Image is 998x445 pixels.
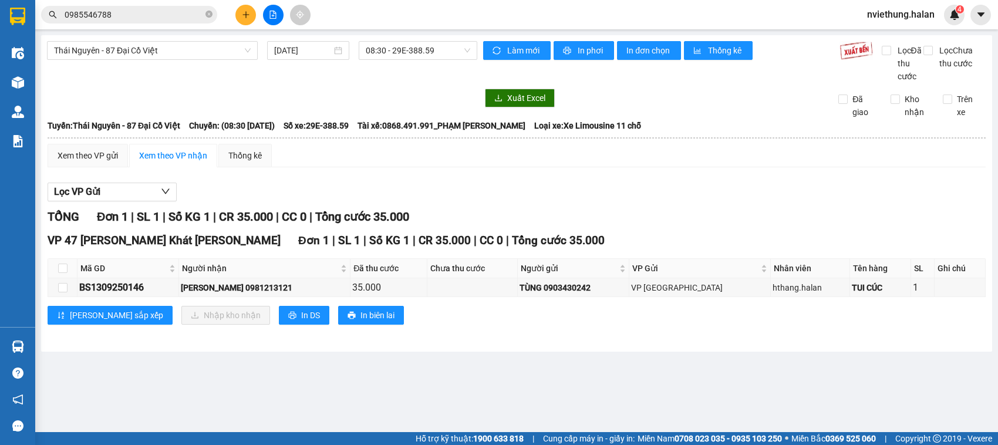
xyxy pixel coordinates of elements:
[48,234,281,247] span: VP 47 [PERSON_NAME] Khát [PERSON_NAME]
[269,11,277,19] span: file-add
[949,9,960,20] img: icon-new-feature
[507,92,545,104] span: Xuất Excel
[49,11,57,19] span: search
[80,262,167,275] span: Mã GD
[520,281,627,294] div: TÙNG 0903430242
[911,259,935,278] th: SL
[506,234,509,247] span: |
[284,119,349,132] span: Số xe: 29E-388.59
[70,309,163,322] span: [PERSON_NAME] sắp xếp
[182,262,338,275] span: Người nhận
[315,210,409,224] span: Tổng cước 35.000
[181,281,348,294] div: [PERSON_NAME] 0981213121
[235,5,256,25] button: plus
[282,210,306,224] span: CC 0
[957,5,962,14] span: 4
[850,259,911,278] th: Tên hàng
[885,432,886,445] span: |
[97,210,128,224] span: Đơn 1
[369,234,410,247] span: Số KG 1
[161,187,170,196] span: down
[338,306,404,325] button: printerIn biên lai
[57,311,65,321] span: sort-ascending
[205,11,213,18] span: close-circle
[301,309,320,322] span: In DS
[228,149,262,162] div: Thống kê
[79,280,177,295] div: BS1309250146
[348,311,356,321] span: printer
[617,41,681,60] button: In đơn chọn
[12,135,24,147] img: solution-icon
[279,306,329,325] button: printerIn DS
[12,341,24,353] img: warehouse-icon
[858,7,944,22] span: nviethung.halan
[893,44,923,83] span: Lọc Đã thu cước
[12,420,23,431] span: message
[473,434,524,443] strong: 1900 633 818
[532,432,534,445] span: |
[543,432,635,445] span: Cung cấp máy in - giấy in:
[848,93,882,119] span: Đã giao
[352,280,425,295] div: 35.000
[419,234,471,247] span: CR 35.000
[48,121,180,130] b: Tuyến: Thái Nguyên - 87 Đại Cồ Việt
[507,44,541,57] span: Làm mới
[77,278,179,297] td: BS1309250146
[350,259,427,278] th: Đã thu cước
[933,434,941,443] span: copyright
[54,42,251,59] span: Thái Nguyên - 87 Đại Cồ Việt
[366,42,471,59] span: 08:30 - 29E-388.59
[825,434,876,443] strong: 0369 525 060
[684,41,753,60] button: bar-chartThống kê
[12,394,23,405] span: notification
[12,368,23,379] span: question-circle
[137,210,160,224] span: SL 1
[12,106,24,118] img: warehouse-icon
[839,41,873,60] img: 9k=
[638,432,782,445] span: Miền Nam
[219,210,273,224] span: CR 35.000
[263,5,284,25] button: file-add
[54,184,100,199] span: Lọc VP Gửi
[629,278,771,297] td: VP Bắc Sơn
[970,5,991,25] button: caret-down
[290,5,311,25] button: aim
[332,234,335,247] span: |
[213,210,216,224] span: |
[675,434,782,443] strong: 0708 023 035 - 0935 103 250
[483,41,551,60] button: syncLàm mới
[298,234,329,247] span: Đơn 1
[773,281,848,294] div: hthang.halan
[139,149,207,162] div: Xem theo VP nhận
[416,432,524,445] span: Hỗ trợ kỹ thuật:
[900,93,934,119] span: Kho nhận
[852,281,909,294] div: TUI CÚC
[474,234,477,247] span: |
[242,11,250,19] span: plus
[427,259,518,278] th: Chưa thu cước
[626,44,672,57] span: In đơn chọn
[358,119,525,132] span: Tài xế: 0868.491.991_PHẠM [PERSON_NAME]
[935,44,986,70] span: Lọc Chưa thu cước
[58,149,118,162] div: Xem theo VP gửi
[181,306,270,325] button: downloadNhập kho nhận
[494,94,503,103] span: download
[578,44,605,57] span: In phơi
[952,93,986,119] span: Trên xe
[10,8,25,25] img: logo-vxr
[276,210,279,224] span: |
[363,234,366,247] span: |
[976,9,986,20] span: caret-down
[360,309,395,322] span: In biên lai
[309,210,312,224] span: |
[534,119,641,132] span: Loại xe: Xe Limousine 11 chỗ
[771,259,850,278] th: Nhân viên
[791,432,876,445] span: Miền Bắc
[189,119,275,132] span: Chuyến: (08:30 [DATE])
[413,234,416,247] span: |
[131,210,134,224] span: |
[693,46,703,56] span: bar-chart
[274,44,332,57] input: 13/09/2025
[12,76,24,89] img: warehouse-icon
[338,234,360,247] span: SL 1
